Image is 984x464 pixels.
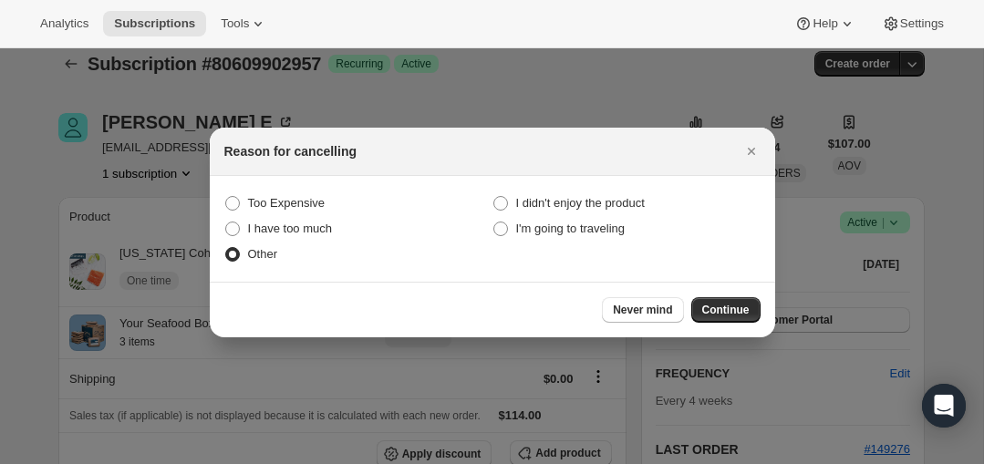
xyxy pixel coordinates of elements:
span: Tools [221,16,249,31]
button: Continue [691,297,761,323]
button: Never mind [602,297,683,323]
h2: Reason for cancelling [224,142,357,160]
span: Other [248,247,278,261]
button: Settings [871,11,955,36]
span: Subscriptions [114,16,195,31]
span: I'm going to traveling [516,222,626,235]
span: I have too much [248,222,333,235]
button: Help [783,11,866,36]
div: Open Intercom Messenger [922,384,966,428]
span: Analytics [40,16,88,31]
span: Settings [900,16,944,31]
button: Subscriptions [103,11,206,36]
span: Help [813,16,837,31]
span: Continue [702,303,750,317]
button: Analytics [29,11,99,36]
span: Never mind [613,303,672,317]
span: Too Expensive [248,196,326,210]
span: I didn't enjoy the product [516,196,645,210]
button: Close [739,139,764,164]
button: Tools [210,11,278,36]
